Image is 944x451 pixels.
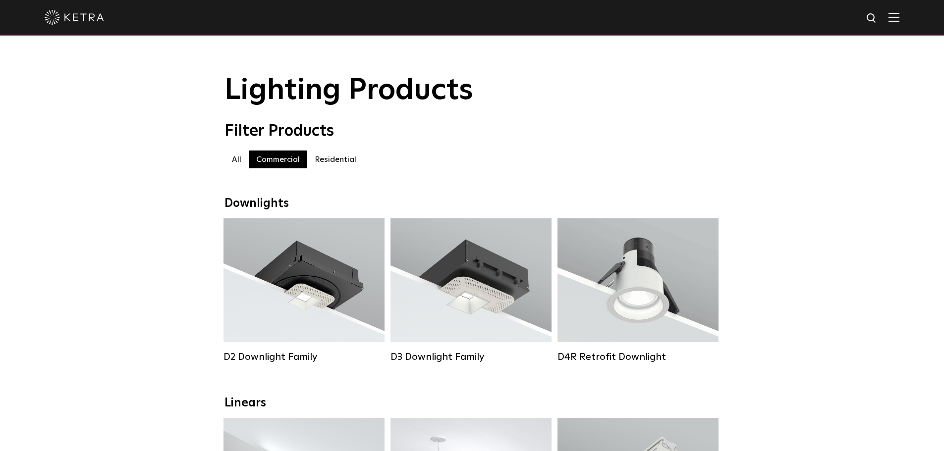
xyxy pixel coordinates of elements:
div: Downlights [224,197,720,211]
div: Linears [224,396,720,410]
label: Residential [307,150,364,168]
div: D3 Downlight Family [390,351,552,363]
div: Filter Products [224,122,720,141]
img: ketra-logo-2019-white [45,10,104,25]
div: D4R Retrofit Downlight [557,351,719,363]
a: D4R Retrofit Downlight Lumen Output:800Colors:White / BlackBeam Angles:15° / 25° / 40° / 60°Watta... [557,218,719,363]
label: All [224,150,249,168]
a: D3 Downlight Family Lumen Output:700 / 900 / 1100Colors:White / Black / Silver / Bronze / Paintab... [390,218,552,363]
img: Hamburger%20Nav.svg [888,12,899,22]
img: search icon [866,12,878,25]
span: Lighting Products [224,76,473,105]
label: Commercial [249,150,307,168]
div: D2 Downlight Family [223,351,385,363]
a: D2 Downlight Family Lumen Output:1200Colors:White / Black / Gloss Black / Silver / Bronze / Silve... [223,218,385,363]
